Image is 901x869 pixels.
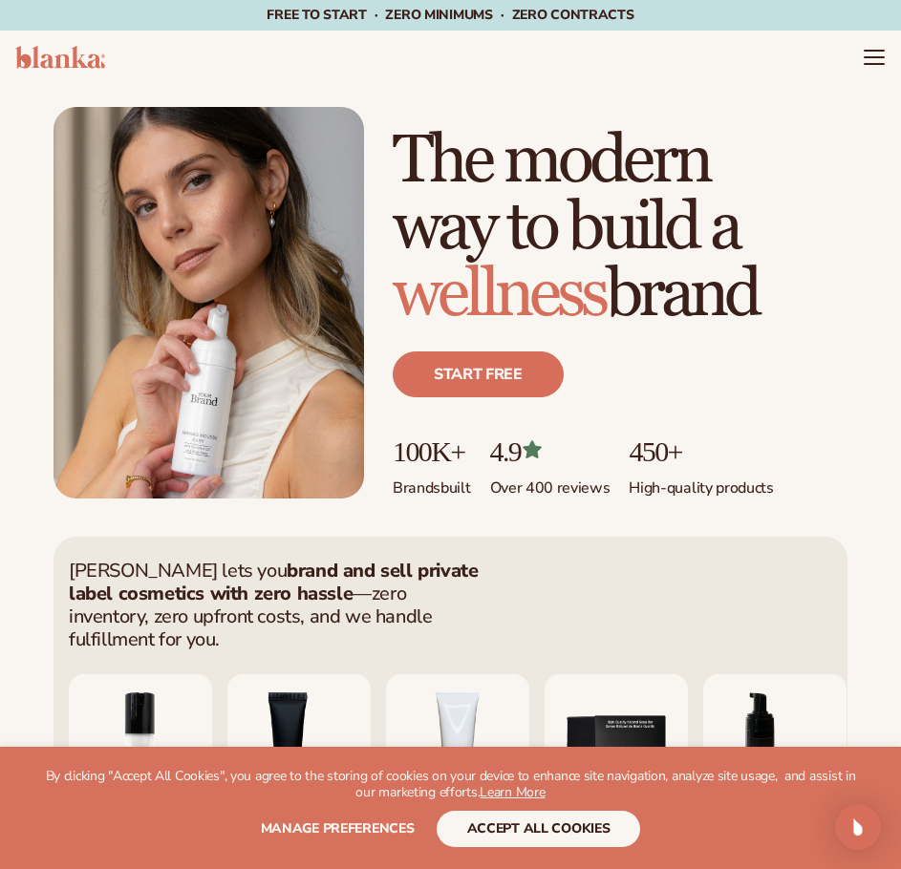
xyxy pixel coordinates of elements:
[15,46,105,69] img: logo
[863,46,886,69] summary: Menu
[227,674,371,817] img: Smoothing lip balm.
[545,674,688,817] img: Nature bar of soap.
[261,819,415,837] span: Manage preferences
[69,560,480,651] p: [PERSON_NAME] lets you —zero inventory, zero upfront costs, and we handle fulfillment for you.
[393,435,471,467] p: 100K+
[393,467,471,498] p: Brands built
[69,558,478,606] strong: brand and sell private label cosmetics with zero hassle
[38,769,863,801] p: By clicking "Accept All Cookies", you agree to the storing of cookies on your device to enhance s...
[437,811,641,847] button: accept all cookies
[490,435,611,467] p: 4.9
[490,467,611,498] p: Over 400 reviews
[386,674,529,817] img: Vitamin c cleanser.
[69,674,212,817] img: Moisturizing lotion.
[54,107,364,498] img: Female holding tanning mousse.
[629,467,773,498] p: High-quality products
[267,6,633,24] span: Free to start · ZERO minimums · ZERO contracts
[703,674,847,817] img: Foaming beard wash.
[629,435,773,467] p: 450+
[393,128,847,329] h1: The modern way to build a brand
[393,351,564,397] a: Start free
[835,804,881,850] div: Open Intercom Messenger
[480,783,545,801] a: Learn More
[261,811,415,847] button: Manage preferences
[393,254,606,335] span: wellness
